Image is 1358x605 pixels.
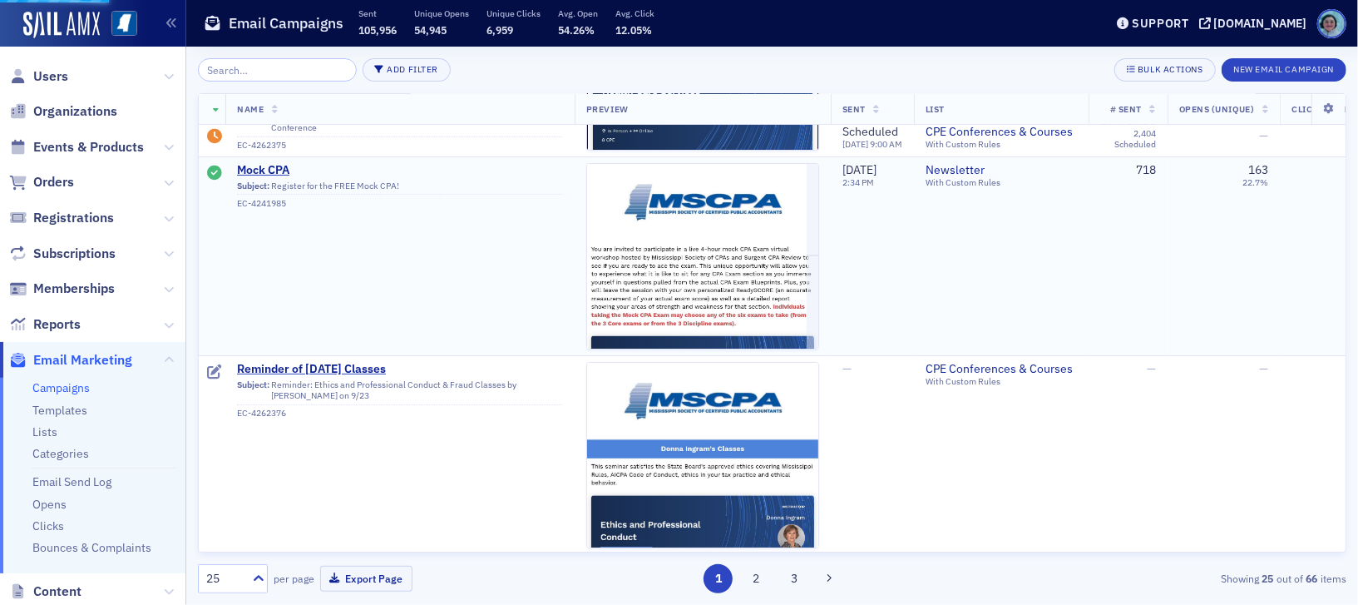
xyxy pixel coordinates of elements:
[32,446,89,461] a: Categories
[842,162,877,177] span: [DATE]
[1303,571,1321,586] strong: 66
[842,176,874,188] time: 2:34 PM
[237,181,269,191] span: Subject:
[1199,17,1313,29] button: [DOMAIN_NAME]
[32,518,64,533] a: Clicks
[486,7,541,19] p: Unique Clicks
[1222,61,1346,76] a: New Email Campaign
[1179,103,1254,115] span: Opens (Unique)
[975,571,1346,586] div: Showing out of items
[1138,65,1202,74] div: Bulk Actions
[9,102,117,121] a: Organizations
[704,564,733,593] button: 1
[615,23,652,37] span: 12.05%
[1147,361,1156,376] span: —
[842,125,902,140] div: Scheduled
[32,403,87,418] a: Templates
[237,198,563,209] div: EC-4241985
[615,7,654,19] p: Avg. Click
[926,376,1077,387] div: With Custom Rules
[742,564,771,593] button: 2
[208,129,223,146] div: Draft
[842,103,866,115] span: Sent
[926,125,1077,140] a: CPE Conferences & Courses
[1132,16,1189,31] div: Support
[9,315,81,334] a: Reports
[237,181,563,196] div: Register for the FREE Mock CPA!
[926,103,945,115] span: List
[32,474,111,489] a: Email Send Log
[1214,16,1307,31] div: [DOMAIN_NAME]
[23,12,100,38] a: SailAMX
[33,173,74,191] span: Orders
[33,102,117,121] span: Organizations
[842,361,852,376] span: —
[208,364,223,381] div: Draft
[558,7,598,19] p: Avg. Open
[486,23,513,37] span: 6,959
[198,58,357,82] input: Search…
[32,540,151,555] a: Bounces & Complaints
[33,67,68,86] span: Users
[558,23,595,37] span: 54.26%
[358,7,397,19] p: Sent
[1248,163,1268,178] div: 163
[1259,128,1268,143] span: —
[414,7,469,19] p: Unique Opens
[9,173,74,191] a: Orders
[9,583,81,601] a: Content
[358,23,397,37] span: 105,956
[33,138,144,156] span: Events & Products
[208,166,223,182] div: Sent
[100,11,137,39] a: View Homepage
[32,497,67,512] a: Opens
[1222,58,1346,82] button: New Email Campaign
[320,566,412,592] button: Export Page
[33,351,132,369] span: Email Marketing
[33,583,81,601] span: Content
[1317,9,1346,38] span: Profile
[926,163,1077,178] a: Newsletter
[33,315,81,334] span: Reports
[9,245,116,263] a: Subscriptions
[1259,571,1277,586] strong: 25
[229,13,343,33] h1: Email Campaigns
[274,571,314,586] label: per page
[1114,58,1215,82] button: Bulk Actions
[779,564,808,593] button: 3
[237,103,264,115] span: Name
[9,138,144,156] a: Events & Products
[1110,103,1142,115] span: # Sent
[9,280,115,298] a: Memberships
[414,23,447,37] span: 54,945
[363,58,451,82] button: Add Filter
[1242,177,1268,188] div: 22.7%
[237,140,563,151] div: EC-4262375
[33,280,115,298] span: Memberships
[206,570,243,588] div: 25
[32,424,57,439] a: Lists
[237,379,269,401] span: Subject:
[237,163,563,178] a: Mock CPA
[870,139,902,151] span: 9:00 AM
[926,362,1077,377] a: CPE Conferences & Courses
[1100,129,1156,151] div: 2,404 Scheduled
[1259,361,1268,376] span: —
[111,11,137,37] img: SailAMX
[9,67,68,86] a: Users
[1100,163,1156,178] div: 718
[926,177,1077,188] div: With Custom Rules
[237,379,563,405] div: Reminder: Ethics and Professional Conduct & Fraud Classes by [PERSON_NAME] on 9/23
[237,408,563,419] div: EC-4262376
[32,380,90,395] a: Campaigns
[926,140,1077,151] div: With Custom Rules
[237,362,563,377] a: Reminder of [DATE] Classes
[842,139,870,151] span: [DATE]
[9,209,114,227] a: Registrations
[9,351,132,369] a: Email Marketing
